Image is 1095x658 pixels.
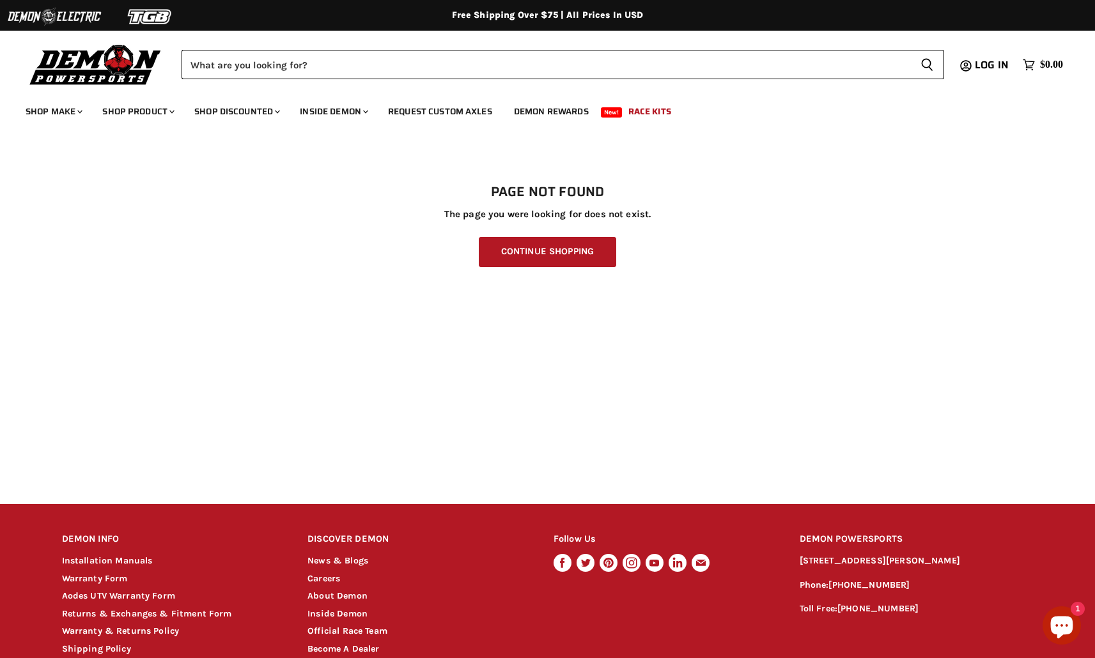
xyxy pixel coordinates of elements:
[800,524,1034,555] h2: DEMON POWERSPORTS
[307,643,379,654] a: Become A Dealer
[62,209,1034,220] p: The page you were looking for does not exist.
[62,573,128,584] a: Warranty Form
[62,555,153,566] a: Installation Manuals
[601,107,623,118] span: New!
[182,50,944,79] form: Product
[93,98,182,125] a: Shop Product
[16,98,90,125] a: Shop Make
[479,237,616,267] a: Continue Shopping
[307,590,368,601] a: About Demon
[504,98,598,125] a: Demon Rewards
[307,573,340,584] a: Careers
[1016,56,1069,74] a: $0.00
[975,57,1009,73] span: Log in
[307,625,387,636] a: Official Race Team
[307,524,529,555] h2: DISCOVER DEMON
[36,10,1059,21] div: Free Shipping Over $75 | All Prices In USD
[290,98,376,125] a: Inside Demon
[800,554,1034,569] p: [STREET_ADDRESS][PERSON_NAME]
[1040,59,1063,71] span: $0.00
[307,555,368,566] a: News & Blogs
[837,603,919,614] a: [PHONE_NUMBER]
[182,50,910,79] input: Search
[800,578,1034,593] p: Phone:
[102,4,198,29] img: TGB Logo 2
[62,608,232,619] a: Returns & Exchanges & Fitment Form
[910,50,944,79] button: Search
[62,590,175,601] a: Aodes UTV Warranty Form
[307,608,368,619] a: Inside Demon
[828,579,910,590] a: [PHONE_NUMBER]
[619,98,681,125] a: Race Kits
[16,93,1060,125] ul: Main menu
[62,524,284,555] h2: DEMON INFO
[1039,606,1085,648] inbox-online-store-chat: Shopify online store chat
[800,602,1034,616] p: Toll Free:
[185,98,288,125] a: Shop Discounted
[26,42,166,87] img: Demon Powersports
[62,643,131,654] a: Shipping Policy
[62,185,1034,200] h1: Page not found
[6,4,102,29] img: Demon Electric Logo 2
[554,524,775,555] h2: Follow Us
[62,625,180,636] a: Warranty & Returns Policy
[969,59,1016,71] a: Log in
[378,98,502,125] a: Request Custom Axles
